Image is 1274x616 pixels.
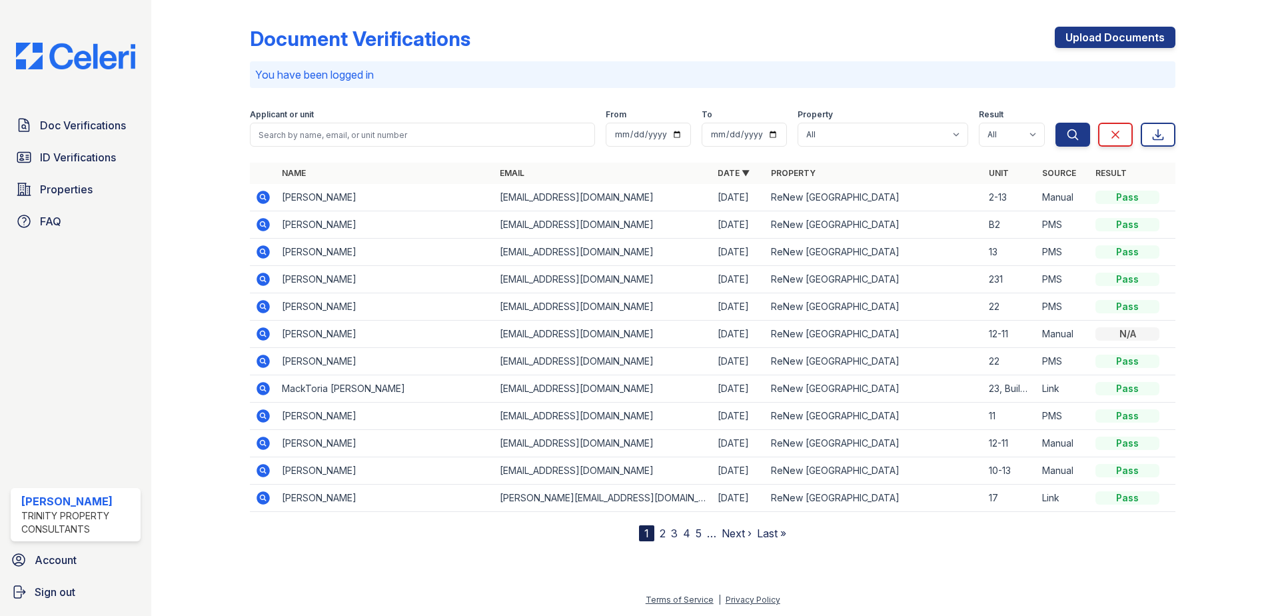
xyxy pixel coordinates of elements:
[798,109,833,120] label: Property
[494,430,712,457] td: [EMAIL_ADDRESS][DOMAIN_NAME]
[712,375,766,403] td: [DATE]
[712,293,766,321] td: [DATE]
[21,493,135,509] div: [PERSON_NAME]
[712,485,766,512] td: [DATE]
[1037,403,1090,430] td: PMS
[282,168,306,178] a: Name
[766,321,983,348] td: ReNew [GEOGRAPHIC_DATA]
[718,168,750,178] a: Date ▼
[983,485,1037,512] td: 17
[494,348,712,375] td: [EMAIL_ADDRESS][DOMAIN_NAME]
[11,208,141,235] a: FAQ
[1095,168,1127,178] a: Result
[11,176,141,203] a: Properties
[712,321,766,348] td: [DATE]
[983,239,1037,266] td: 13
[983,266,1037,293] td: 231
[494,403,712,430] td: [EMAIL_ADDRESS][DOMAIN_NAME]
[766,430,983,457] td: ReNew [GEOGRAPHIC_DATA]
[766,266,983,293] td: ReNew [GEOGRAPHIC_DATA]
[277,293,494,321] td: [PERSON_NAME]
[40,181,93,197] span: Properties
[1095,491,1159,505] div: Pass
[766,211,983,239] td: ReNew [GEOGRAPHIC_DATA]
[712,348,766,375] td: [DATE]
[35,552,77,568] span: Account
[277,430,494,457] td: [PERSON_NAME]
[1037,375,1090,403] td: Link
[1095,355,1159,368] div: Pass
[277,239,494,266] td: [PERSON_NAME]
[277,266,494,293] td: [PERSON_NAME]
[5,547,146,573] a: Account
[494,457,712,485] td: [EMAIL_ADDRESS][DOMAIN_NAME]
[1055,27,1175,48] a: Upload Documents
[1037,266,1090,293] td: PMS
[250,123,595,147] input: Search by name, email, or unit number
[277,403,494,430] td: [PERSON_NAME]
[1037,293,1090,321] td: PMS
[40,117,126,133] span: Doc Verifications
[983,457,1037,485] td: 10-13
[277,211,494,239] td: [PERSON_NAME]
[702,109,712,120] label: To
[35,584,75,600] span: Sign out
[277,457,494,485] td: [PERSON_NAME]
[1095,300,1159,313] div: Pass
[639,525,654,541] div: 1
[983,348,1037,375] td: 22
[766,375,983,403] td: ReNew [GEOGRAPHIC_DATA]
[500,168,524,178] a: Email
[5,43,146,69] img: CE_Logo_Blue-a8612792a0a2168367f1c8372b55b34899dd931a85d93a1a3d3e32e68fde9ad4.png
[766,485,983,512] td: ReNew [GEOGRAPHIC_DATA]
[1037,211,1090,239] td: PMS
[983,375,1037,403] td: 23, Building 8
[766,403,983,430] td: ReNew [GEOGRAPHIC_DATA]
[1037,348,1090,375] td: PMS
[766,184,983,211] td: ReNew [GEOGRAPHIC_DATA]
[494,184,712,211] td: [EMAIL_ADDRESS][DOMAIN_NAME]
[766,457,983,485] td: ReNew [GEOGRAPHIC_DATA]
[494,293,712,321] td: [EMAIL_ADDRESS][DOMAIN_NAME]
[683,527,690,540] a: 4
[277,485,494,512] td: [PERSON_NAME]
[766,239,983,266] td: ReNew [GEOGRAPHIC_DATA]
[771,168,816,178] a: Property
[983,321,1037,348] td: 12-11
[494,211,712,239] td: [EMAIL_ADDRESS][DOMAIN_NAME]
[983,184,1037,211] td: 2-13
[494,321,712,348] td: [EMAIL_ADDRESS][DOMAIN_NAME]
[757,527,786,540] a: Last »
[21,509,135,536] div: Trinity Property Consultants
[1095,327,1159,341] div: N/A
[1037,184,1090,211] td: Manual
[277,184,494,211] td: [PERSON_NAME]
[277,348,494,375] td: [PERSON_NAME]
[255,67,1170,83] p: You have been logged in
[606,109,626,120] label: From
[712,430,766,457] td: [DATE]
[1037,430,1090,457] td: Manual
[250,27,470,51] div: Document Verifications
[1037,457,1090,485] td: Manual
[766,293,983,321] td: ReNew [GEOGRAPHIC_DATA]
[671,527,678,540] a: 3
[983,403,1037,430] td: 11
[989,168,1009,178] a: Unit
[712,403,766,430] td: [DATE]
[1095,437,1159,450] div: Pass
[726,595,780,605] a: Privacy Policy
[1042,168,1076,178] a: Source
[712,184,766,211] td: [DATE]
[707,525,716,541] span: …
[712,266,766,293] td: [DATE]
[1037,321,1090,348] td: Manual
[712,457,766,485] td: [DATE]
[11,144,141,171] a: ID Verifications
[712,211,766,239] td: [DATE]
[979,109,1003,120] label: Result
[1095,382,1159,395] div: Pass
[983,430,1037,457] td: 12-11
[1095,218,1159,231] div: Pass
[40,149,116,165] span: ID Verifications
